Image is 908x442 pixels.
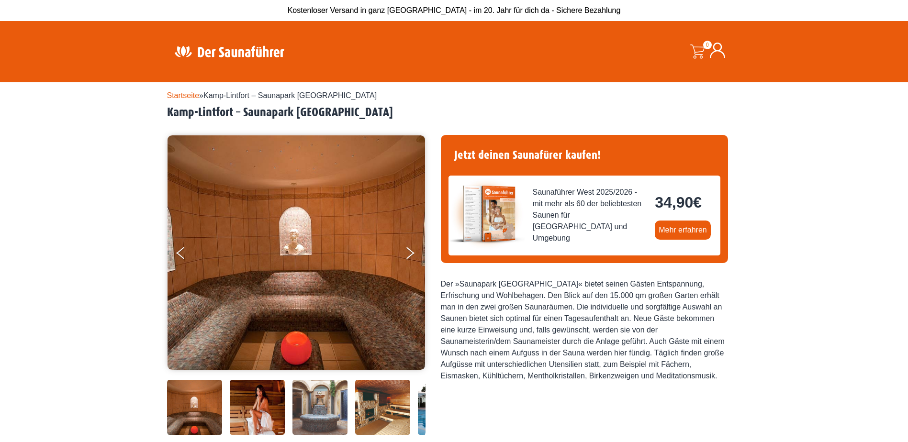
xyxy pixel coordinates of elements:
button: Next [404,243,428,267]
h4: Jetzt deinen Saunafürer kaufen! [448,143,720,168]
h2: Kamp-Lintfort – Saunapark [GEOGRAPHIC_DATA] [167,105,741,120]
span: » [167,91,377,99]
span: 0 [703,41,712,49]
div: Der »Saunapark [GEOGRAPHIC_DATA]« bietet seinen Gästen Entspannung, Erfrischung und Wohlbehagen. ... [441,278,728,382]
img: der-saunafuehrer-2025-west.jpg [448,176,525,252]
span: Kamp-Lintfort – Saunapark [GEOGRAPHIC_DATA] [203,91,377,99]
span: Saunaführer West 2025/2026 - mit mehr als 60 der beliebtesten Saunen für [GEOGRAPHIC_DATA] und Um... [533,187,648,244]
span: Kostenloser Versand in ganz [GEOGRAPHIC_DATA] - im 20. Jahr für dich da - Sichere Bezahlung [288,6,621,14]
bdi: 34,90 [655,194,702,211]
span: € [693,194,702,211]
a: Startseite [167,91,200,99]
button: Previous [177,243,201,267]
a: Mehr erfahren [655,221,711,240]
